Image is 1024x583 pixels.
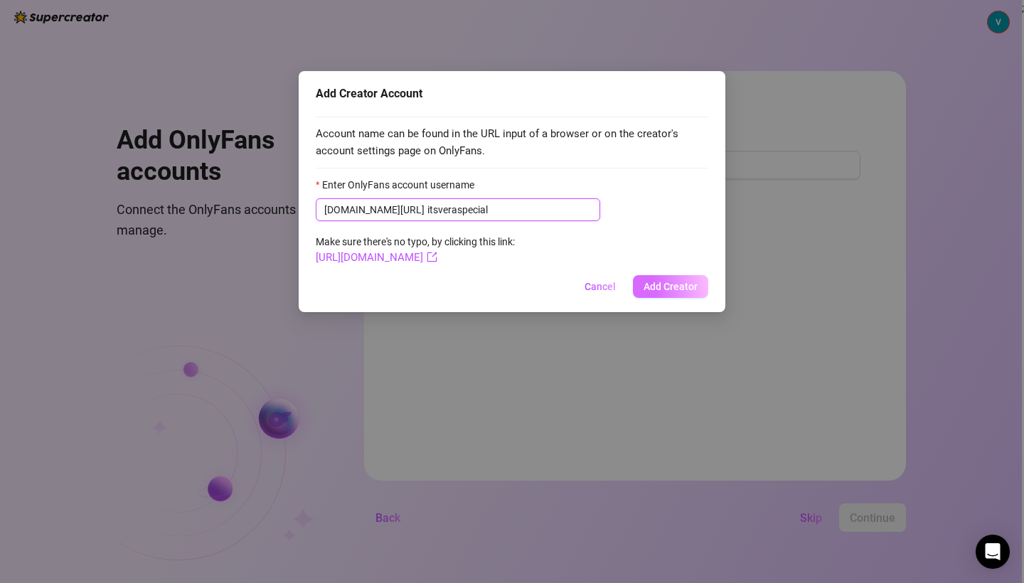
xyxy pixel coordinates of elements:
[316,251,437,264] a: [URL][DOMAIN_NAME]export
[316,126,708,159] span: Account name can be found in the URL input of a browser or on the creator's account settings page...
[585,281,616,292] span: Cancel
[427,252,437,262] span: export
[324,202,425,218] span: [DOMAIN_NAME][URL]
[976,535,1010,569] div: Open Intercom Messenger
[316,236,515,263] span: Make sure there's no typo, by clicking this link:
[573,275,627,298] button: Cancel
[316,85,708,102] div: Add Creator Account
[644,281,698,292] span: Add Creator
[427,202,592,218] input: Enter OnlyFans account username
[316,177,484,193] label: Enter OnlyFans account username
[633,275,708,298] button: Add Creator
